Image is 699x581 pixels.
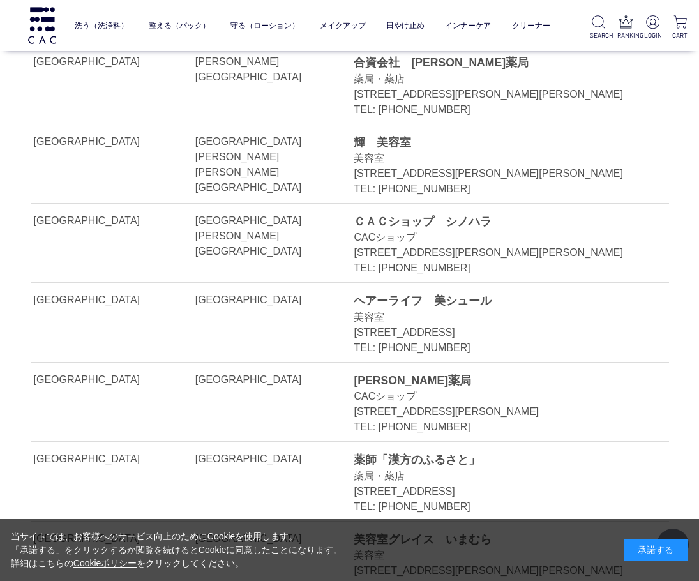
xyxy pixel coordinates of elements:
[354,469,640,484] div: 薬局・薬店
[75,11,128,39] a: 洗う（洗浄料）
[11,530,343,570] div: 当サイトでは、お客様へのサービス向上のためにCookieを使用します。 「承諾する」をクリックするか閲覧を続けるとCookieに同意したことになります。 詳細はこちらの をクリックしてください。
[512,11,550,39] a: クリーナー
[672,31,689,40] p: CART
[149,11,210,39] a: 整える（パック）
[34,451,193,467] div: [GEOGRAPHIC_DATA]
[195,134,338,195] div: [GEOGRAPHIC_DATA][PERSON_NAME][PERSON_NAME][GEOGRAPHIC_DATA]
[34,372,193,388] div: [GEOGRAPHIC_DATA]
[354,134,640,151] div: 輝 美容室
[354,72,640,87] div: 薬局・薬店
[354,484,640,499] div: [STREET_ADDRESS]
[617,15,635,40] a: RANKING
[354,310,640,325] div: 美容室
[354,260,640,276] div: TEL: [PHONE_NUMBER]
[26,7,58,43] img: logo
[354,389,640,404] div: CACショップ
[354,245,640,260] div: [STREET_ADDRESS][PERSON_NAME][PERSON_NAME]
[195,213,338,259] div: [GEOGRAPHIC_DATA][PERSON_NAME][GEOGRAPHIC_DATA]
[354,451,640,468] div: 薬師「漢方のふるさと」
[34,54,193,70] div: [GEOGRAPHIC_DATA]
[73,558,137,568] a: Cookieポリシー
[354,372,640,389] div: [PERSON_NAME]薬局
[590,31,607,40] p: SEARCH
[195,451,338,467] div: [GEOGRAPHIC_DATA]
[354,404,640,419] div: [STREET_ADDRESS][PERSON_NAME]
[624,539,688,561] div: 承諾する
[230,11,299,39] a: 守る（ローション）
[672,15,689,40] a: CART
[195,372,338,388] div: [GEOGRAPHIC_DATA]
[354,499,640,515] div: TEL: [PHONE_NUMBER]
[354,166,640,181] div: [STREET_ADDRESS][PERSON_NAME][PERSON_NAME]
[354,292,640,309] div: ヘアーライフ 美シュール
[354,213,640,230] div: ＣＡＣショップ シノハラ
[445,11,491,39] a: インナーケア
[354,230,640,245] div: CACショップ
[195,292,338,308] div: [GEOGRAPHIC_DATA]
[354,87,640,102] div: [STREET_ADDRESS][PERSON_NAME][PERSON_NAME]
[34,134,193,149] div: [GEOGRAPHIC_DATA]
[354,102,640,117] div: TEL: [PHONE_NUMBER]
[590,15,607,40] a: SEARCH
[354,325,640,340] div: [STREET_ADDRESS]
[354,419,640,435] div: TEL: [PHONE_NUMBER]
[644,31,661,40] p: LOGIN
[320,11,366,39] a: メイクアップ
[34,292,193,308] div: [GEOGRAPHIC_DATA]
[617,31,635,40] p: RANKING
[354,340,640,356] div: TEL: [PHONE_NUMBER]
[644,15,661,40] a: LOGIN
[386,11,425,39] a: 日やけ止め
[354,151,640,166] div: 美容室
[195,54,338,85] div: [PERSON_NAME][GEOGRAPHIC_DATA]
[354,181,640,197] div: TEL: [PHONE_NUMBER]
[34,213,193,229] div: [GEOGRAPHIC_DATA]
